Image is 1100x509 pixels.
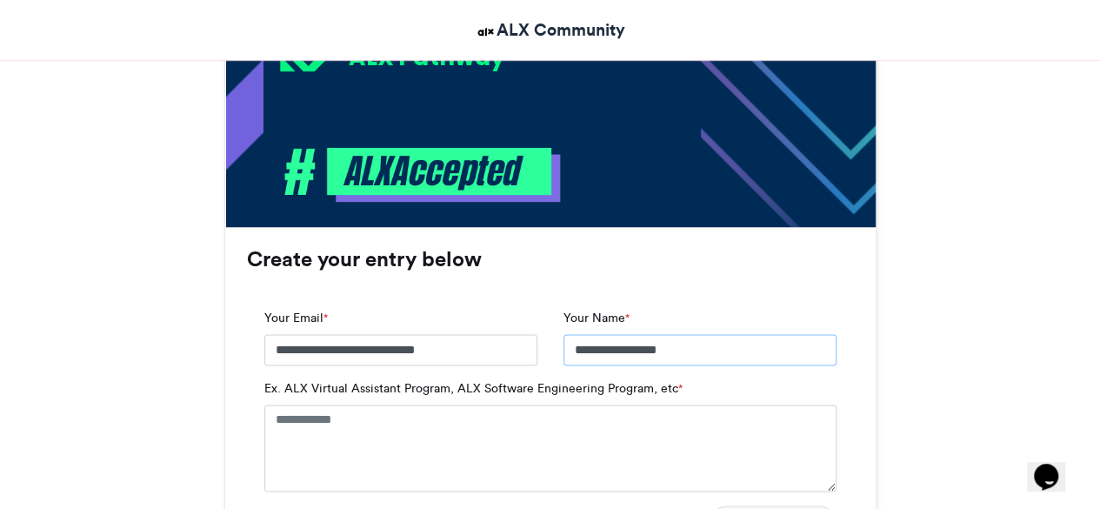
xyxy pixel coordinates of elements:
[264,379,683,398] label: Ex. ALX Virtual Assistant Program, ALX Software Engineering Program, etc
[247,249,854,270] h3: Create your entry below
[349,41,862,73] div: ALX Pathway
[1027,439,1083,492] iframe: chat widget
[475,17,625,43] a: ALX Community
[563,309,630,327] label: Your Name
[475,21,497,43] img: ALX Community
[264,309,328,327] label: Your Email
